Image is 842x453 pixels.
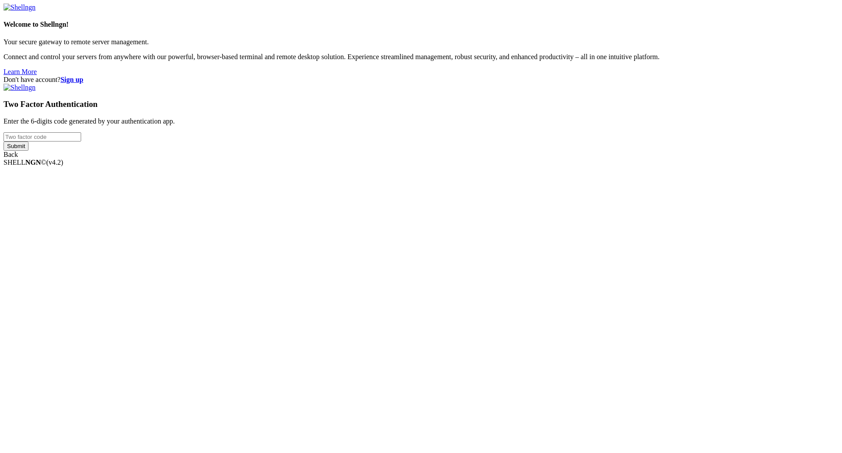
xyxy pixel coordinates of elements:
[4,117,838,125] p: Enter the 6-digits code generated by your authentication app.
[4,99,838,109] h3: Two Factor Authentication
[4,159,63,166] span: SHELL ©
[4,21,838,28] h4: Welcome to Shellngn!
[4,76,838,84] div: Don't have account?
[4,84,36,92] img: Shellngn
[61,76,83,83] a: Sign up
[25,159,41,166] b: NGN
[4,151,18,158] a: Back
[4,142,29,151] input: Submit
[4,4,36,11] img: Shellngn
[4,53,838,61] p: Connect and control your servers from anywhere with our powerful, browser-based terminal and remo...
[4,132,81,142] input: Two factor code
[46,159,64,166] span: 4.2.0
[4,68,37,75] a: Learn More
[4,38,838,46] p: Your secure gateway to remote server management.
